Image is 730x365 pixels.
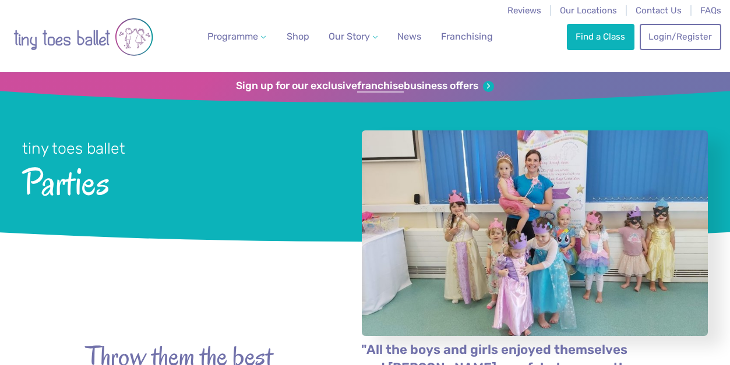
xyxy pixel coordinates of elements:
span: News [397,31,421,42]
a: FAQs [700,5,721,16]
a: Our Locations [560,5,617,16]
a: Sign up for our exclusivefranchisebusiness offers [236,80,494,93]
a: Franchising [436,25,498,48]
span: Parties [22,159,331,202]
a: News [393,25,426,48]
span: Shop [287,31,309,42]
a: Contact Us [636,5,682,16]
span: Our Story [329,31,370,42]
a: Find a Class [567,24,634,49]
a: Shop [281,25,313,48]
strong: franchise [357,80,404,93]
a: Reviews [507,5,541,16]
a: Login/Register [640,24,721,49]
a: Our Story [324,25,382,48]
span: Franchising [441,31,493,42]
img: tiny toes ballet [13,8,153,66]
a: Programme [203,25,270,48]
span: Programme [207,31,258,42]
small: tiny toes ballet [22,139,125,158]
